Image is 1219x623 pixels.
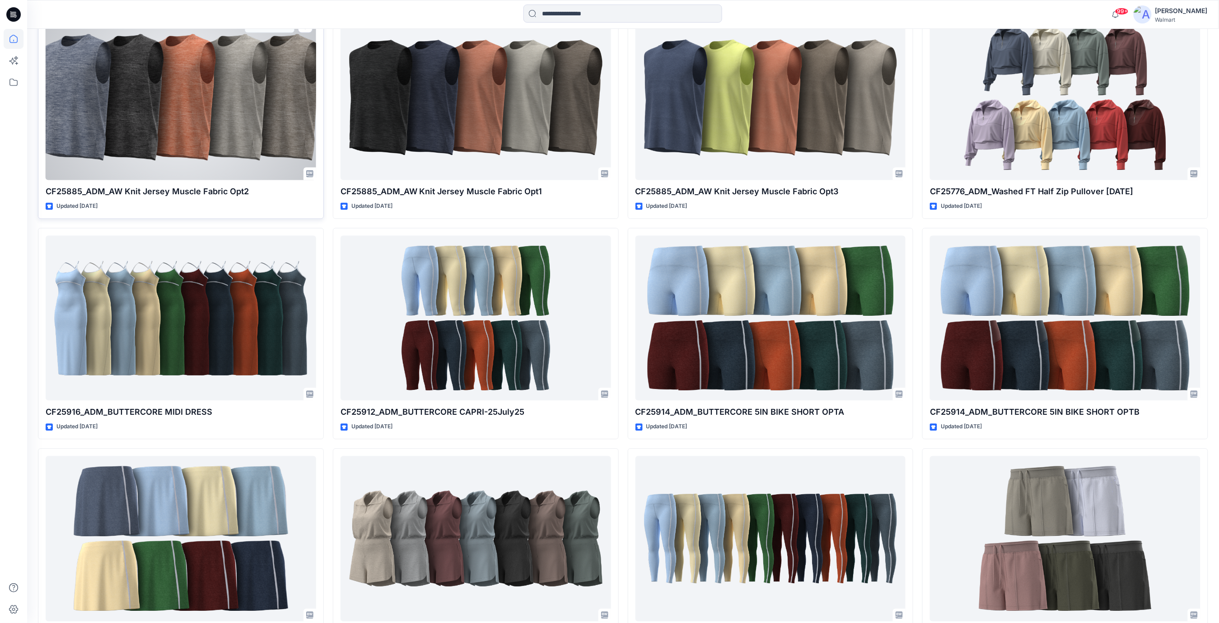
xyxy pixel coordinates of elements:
[46,15,316,180] a: CF25885_ADM_AW Knit Jersey Muscle Fabric Opt2
[341,406,611,419] p: CF25912_ADM_BUTTERCORE CAPRI-25July25
[351,202,392,211] p: Updated [DATE]
[1134,5,1152,23] img: avatar
[930,186,1200,198] p: CF25776_ADM_Washed FT Half Zip Pullover [DATE]
[930,15,1200,180] a: CF25776_ADM_Washed FT Half Zip Pullover 26JUL25
[341,236,611,401] a: CF25912_ADM_BUTTERCORE CAPRI-25July25
[1155,16,1208,23] div: Walmart
[941,202,982,211] p: Updated [DATE]
[930,236,1200,401] a: CF25914_ADM_BUTTERCORE 5IN BIKE SHORT OPTB
[46,186,316,198] p: CF25885_ADM_AW Knit Jersey Muscle Fabric Opt2
[46,456,316,622] a: CF25915_ADM_Buttercore Skort
[46,406,316,419] p: CF25916_ADM_BUTTERCORE MIDI DRESS
[646,422,687,432] p: Updated [DATE]
[941,422,982,432] p: Updated [DATE]
[341,15,611,180] a: CF25885_ADM_AW Knit Jersey Muscle Fabric Opt1
[341,186,611,198] p: CF25885_ADM_AW Knit Jersey Muscle Fabric Opt1
[635,15,906,180] a: CF25885_ADM_AW Knit Jersey Muscle Fabric Opt3
[635,406,906,419] p: CF25914_ADM_BUTTERCORE 5IN BIKE SHORT OPTA
[930,406,1200,419] p: CF25914_ADM_BUTTERCORE 5IN BIKE SHORT OPTB
[56,202,98,211] p: Updated [DATE]
[635,456,906,622] a: CF25913_ADM_BUTTERCORE_LEGGING
[341,456,611,622] a: CF25903_ADM_CURVED HEM SCUBA ROMPER
[1115,8,1129,15] span: 99+
[46,236,316,401] a: CF25916_ADM_BUTTERCORE MIDI DRESS
[635,186,906,198] p: CF25885_ADM_AW Knit Jersey Muscle Fabric Opt3
[930,456,1200,622] a: CF25782_ADM_ Hybrid Short 1
[1155,5,1208,16] div: [PERSON_NAME]
[351,422,392,432] p: Updated [DATE]
[56,422,98,432] p: Updated [DATE]
[646,202,687,211] p: Updated [DATE]
[635,236,906,401] a: CF25914_ADM_BUTTERCORE 5IN BIKE SHORT OPTA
